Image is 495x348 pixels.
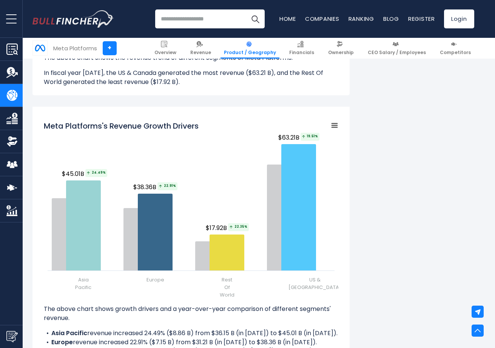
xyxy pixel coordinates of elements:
[279,15,296,23] a: Home
[146,276,164,284] span: Europe
[154,50,176,56] span: Overview
[51,338,73,346] b: Europe
[289,50,314,56] span: Financials
[103,41,117,55] a: +
[383,15,399,23] a: Blog
[157,182,177,190] span: 22.91%
[44,329,338,338] li: revenue increased 24.49% ($8.86 B) from $36.15 B (in [DATE]) to $45.01 B (in [DATE]).
[278,133,321,142] span: $63.21B
[187,38,214,59] a: Revenue
[325,38,357,59] a: Ownership
[62,169,108,179] span: $45.01B
[32,10,114,28] a: Go to homepage
[305,15,339,23] a: Companies
[364,38,429,59] a: CEO Salary / Employees
[288,276,341,291] span: US & [GEOGRAPHIC_DATA]
[51,329,87,337] b: Asia Pacific
[246,9,265,28] button: Search
[220,276,234,299] span: Rest Of World
[44,338,338,347] li: revenue increased 22.91% ($7.15 B) from $31.21 B (in [DATE]) to $38.36 B (in [DATE]).
[44,120,199,132] h2: Meta Platforms's Revenue Growth Drivers
[224,50,276,56] span: Product / Geography
[440,50,471,56] span: Competitors
[444,9,474,28] a: Login
[85,169,107,177] span: 24.49%
[228,223,249,231] span: 22.35%
[206,223,250,233] span: $17.92B
[408,15,435,23] a: Register
[301,133,319,141] span: 19.51%
[44,68,338,87] p: In fiscal year [DATE], the US & Canada generated the most revenue ($63.21 B), and the Rest Of Wor...
[151,38,180,59] a: Overview
[286,38,318,59] a: Financials
[6,136,18,147] img: Ownership
[32,10,114,28] img: Bullfincher logo
[436,38,474,59] a: Competitors
[190,50,211,56] span: Revenue
[328,50,354,56] span: Ownership
[44,115,338,304] svg: Meta Platforms's Revenue Growth Drivers
[53,44,97,53] div: Meta Platforms
[349,15,374,23] a: Ranking
[133,182,179,192] span: $38.36B
[75,276,91,291] span: Asia Pacific
[368,50,426,56] span: CEO Salary / Employees
[221,38,279,59] a: Product / Geography
[33,41,47,55] img: META logo
[44,304,338,323] p: The above chart shows growth drivers and a year-over-year comparison of different segments' revenue.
